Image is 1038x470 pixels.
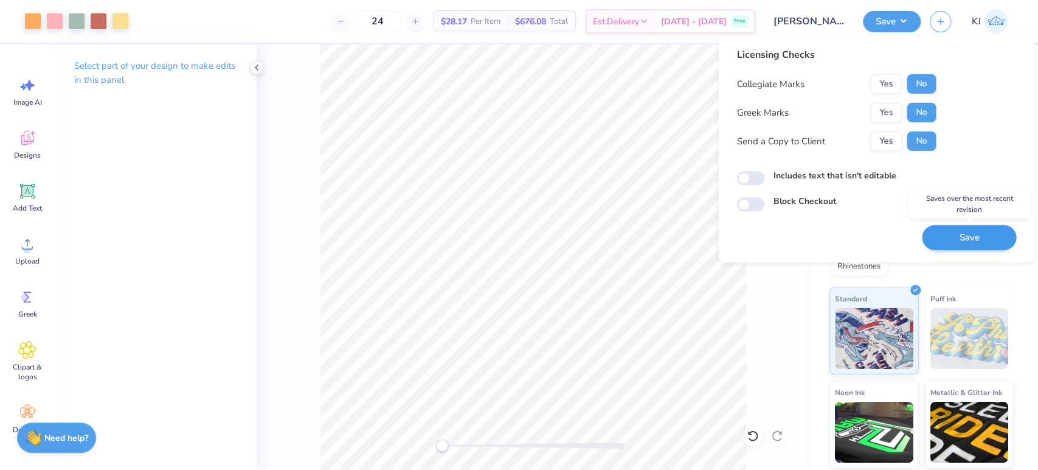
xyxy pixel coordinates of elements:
[835,402,913,463] img: Neon Ink
[972,15,981,29] span: KJ
[18,309,37,319] span: Greek
[773,169,896,182] label: Includes text that isn't editable
[515,15,546,28] span: $676.08
[870,103,902,122] button: Yes
[835,308,913,369] img: Standard
[593,15,639,28] span: Est. Delivery
[14,150,41,160] span: Designs
[661,15,727,28] span: [DATE] - [DATE]
[44,432,88,444] strong: Need help?
[736,77,804,91] div: Collegiate Marks
[13,97,42,107] span: Image AI
[736,106,788,120] div: Greek Marks
[922,225,1016,250] button: Save
[74,59,237,87] p: Select part of your design to make edits in this panel
[13,425,42,435] span: Decorate
[13,203,42,213] span: Add Text
[734,17,746,26] span: Free
[736,135,825,149] div: Send a Copy to Client
[984,9,1008,33] img: Kendra Jingco
[835,292,867,305] span: Standard
[764,9,854,33] input: Untitled Design
[773,195,836,208] label: Block Checkout
[354,10,401,32] input: – –
[930,386,1002,399] span: Metallic & Glitter Ink
[471,15,500,28] span: Per Item
[550,15,568,28] span: Total
[870,132,902,151] button: Yes
[930,292,956,305] span: Puff Ink
[930,308,1009,369] img: Puff Ink
[930,402,1009,463] img: Metallic & Glitter Ink
[835,386,865,399] span: Neon Ink
[907,74,936,94] button: No
[863,11,921,32] button: Save
[7,362,47,382] span: Clipart & logos
[908,190,1030,218] div: Saves over the most recent revision
[736,47,936,62] div: Licensing Checks
[829,258,888,276] div: Rhinestones
[15,256,40,266] span: Upload
[966,9,1014,33] a: KJ
[907,103,936,122] button: No
[441,15,467,28] span: $28.17
[436,440,448,452] div: Accessibility label
[870,74,902,94] button: Yes
[907,132,936,151] button: No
